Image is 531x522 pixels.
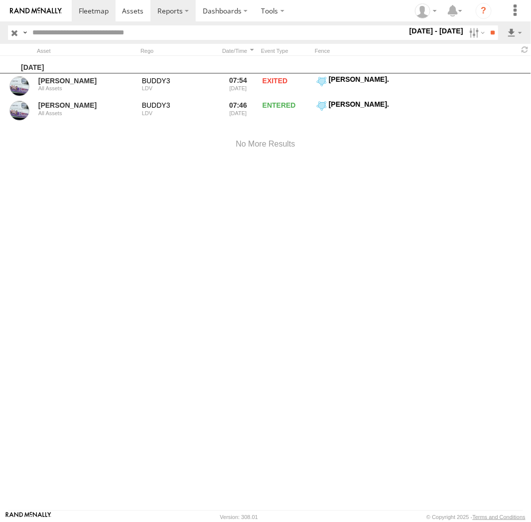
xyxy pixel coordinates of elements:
[476,3,492,19] i: ?
[506,25,523,40] label: Export results as...
[142,85,214,91] div: LDV
[142,110,214,116] div: LDV
[329,75,453,84] div: [PERSON_NAME].
[38,76,135,85] a: [PERSON_NAME]
[21,25,29,40] label: Search Query
[426,514,526,520] div: © Copyright 2025 -
[219,100,257,123] div: 07:46 [DATE]
[37,47,136,54] div: Asset
[261,75,311,98] div: EXITED
[261,47,311,54] div: Event Type
[38,101,135,110] a: [PERSON_NAME]
[219,75,257,98] div: 07:54 [DATE]
[142,101,214,110] div: BUDDY3
[142,76,214,85] div: BUDDY3
[465,25,487,40] label: Search Filter Options
[5,512,51,522] a: Visit our Website
[9,101,29,121] a: View Asset in Asset Management
[9,76,29,96] a: View Asset in Asset Management
[315,47,454,54] div: Fence
[10,7,62,14] img: rand-logo.svg
[261,100,311,123] div: ENTERED
[38,85,135,91] div: All Assets
[219,47,257,54] div: Click to Sort
[473,514,526,520] a: Terms and Conditions
[519,45,531,54] span: Refresh
[315,100,454,123] label: Click to View Event Location
[315,75,454,98] label: Click to View Event Location
[140,47,215,54] div: Rego
[407,25,466,36] label: [DATE] - [DATE]
[411,3,440,18] div: Helen Mason
[38,110,135,116] div: All Assets
[220,514,258,520] div: Version: 308.01
[329,100,453,109] div: [PERSON_NAME].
